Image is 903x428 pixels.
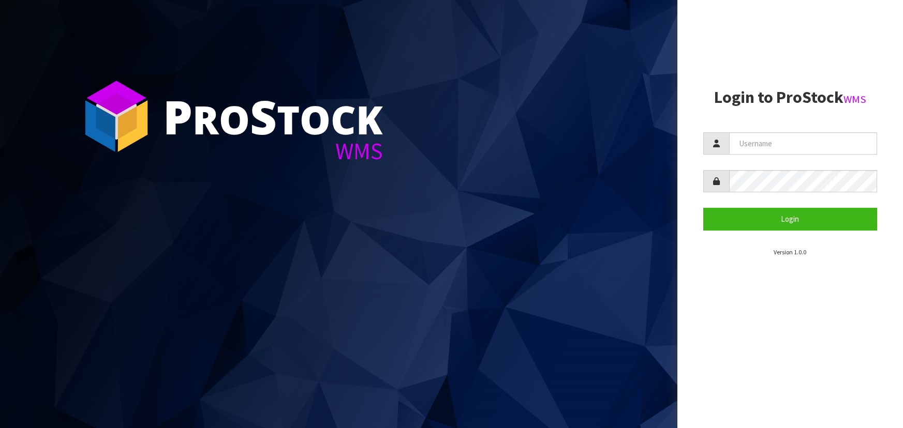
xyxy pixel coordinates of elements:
small: WMS [843,93,866,106]
img: ProStock Cube [78,78,155,155]
span: S [250,85,277,148]
div: WMS [163,140,383,163]
small: Version 1.0.0 [774,248,806,256]
span: P [163,85,193,148]
div: ro tock [163,93,383,140]
h2: Login to ProStock [703,88,877,106]
input: Username [729,132,877,155]
button: Login [703,208,877,230]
